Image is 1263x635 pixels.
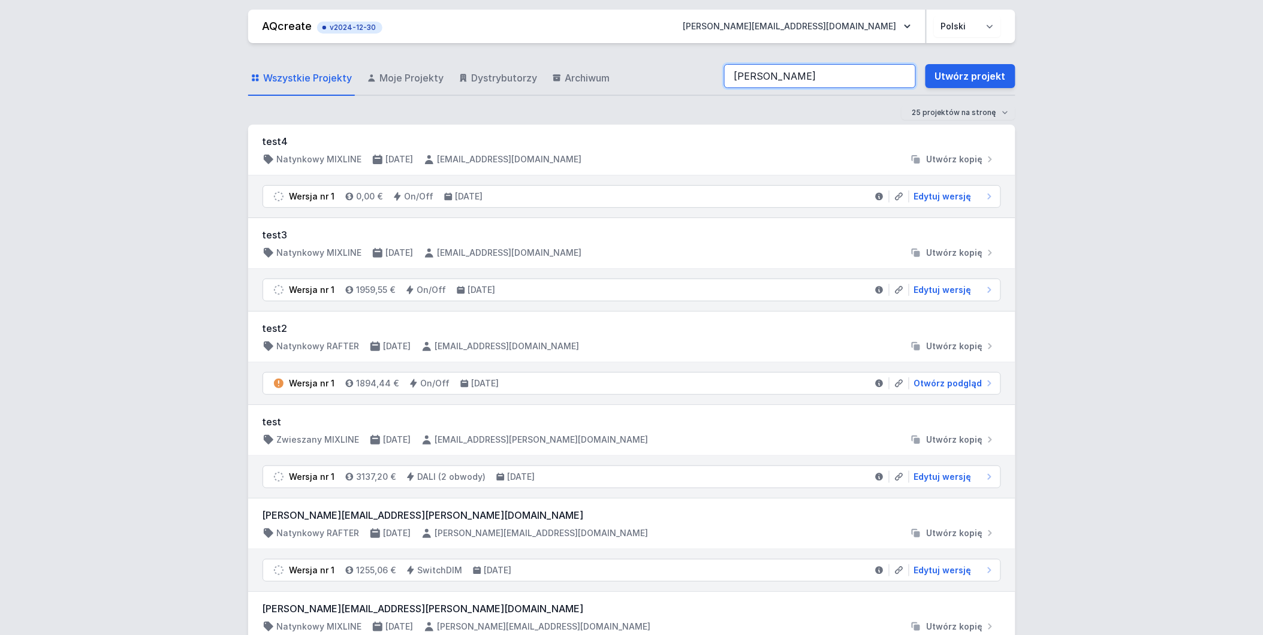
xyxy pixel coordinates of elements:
h3: [PERSON_NAME][EMAIL_ADDRESS][PERSON_NAME][DOMAIN_NAME] [263,508,1001,522]
span: Wszystkie Projekty [264,71,352,85]
a: Utwórz projekt [926,64,1015,88]
h4: 1255,06 € [357,564,396,576]
button: Utwórz kopię [905,153,1001,165]
h4: [EMAIL_ADDRESS][PERSON_NAME][DOMAIN_NAME] [435,434,649,446]
span: Archiwum [565,71,610,85]
a: AQcreate [263,20,312,32]
a: Otwórz podgląd [909,377,996,389]
h4: [DATE] [456,190,483,202]
a: Archiwum [550,61,613,96]
span: Utwórz kopię [927,621,983,633]
h4: SwitchDIM [418,564,463,576]
span: Utwórz kopię [927,247,983,259]
img: draft.svg [273,284,285,296]
h4: 0,00 € [357,190,383,202]
h4: [DATE] [472,377,499,389]
h4: [EMAIL_ADDRESS][DOMAIN_NAME] [435,340,580,352]
select: Wybierz język [934,16,1001,37]
h4: [DATE] [386,153,414,165]
button: Utwórz kopię [905,247,1001,259]
h4: DALI (2 obwody) [418,471,486,483]
h3: [PERSON_NAME][EMAIL_ADDRESS][PERSON_NAME][DOMAIN_NAME] [263,601,1001,616]
h4: Natynkowy RAFTER [277,340,360,352]
img: draft.svg [273,471,285,483]
h3: test3 [263,228,1001,242]
h4: 3137,20 € [357,471,396,483]
span: Edytuj wersję [914,190,972,202]
h4: 1894,44 € [357,377,399,389]
h4: [DATE] [468,284,496,296]
h4: Natynkowy RAFTER [277,527,360,539]
h4: On/Off [405,190,434,202]
h4: [DATE] [384,340,411,352]
div: Wersja nr 1 [290,564,335,576]
div: Wersja nr 1 [290,190,335,202]
h4: 1959,55 € [357,284,396,296]
span: Edytuj wersję [914,284,972,296]
span: Utwórz kopię [927,153,983,165]
a: Edytuj wersję [909,190,996,202]
span: Utwórz kopię [927,340,983,352]
h4: Natynkowy MIXLINE [277,621,362,633]
span: Edytuj wersję [914,471,972,483]
div: Wersja nr 1 [290,377,335,389]
div: Wersja nr 1 [290,471,335,483]
h3: test [263,415,1001,429]
a: Wszystkie Projekty [248,61,355,96]
h4: On/Off [421,377,450,389]
a: Dystrybutorzy [456,61,540,96]
input: Szukaj wśród projektów i wersji... [724,64,916,88]
h4: [DATE] [484,564,512,576]
h4: [DATE] [386,621,414,633]
h4: On/Off [417,284,447,296]
h4: [DATE] [384,434,411,446]
h4: Natynkowy MIXLINE [277,247,362,259]
span: Moje Projekty [380,71,444,85]
h4: [EMAIL_ADDRESS][DOMAIN_NAME] [438,153,582,165]
h4: [DATE] [384,527,411,539]
h4: Zwieszany MIXLINE [277,434,360,446]
button: [PERSON_NAME][EMAIL_ADDRESS][DOMAIN_NAME] [674,16,921,37]
h4: [DATE] [508,471,535,483]
h3: test4 [263,134,1001,149]
button: v2024-12-30 [317,19,382,34]
img: draft.svg [273,190,285,202]
h4: Natynkowy MIXLINE [277,153,362,165]
span: Edytuj wersję [914,564,972,576]
span: Dystrybutorzy [472,71,538,85]
a: Edytuj wersję [909,284,996,296]
a: Edytuj wersję [909,471,996,483]
h4: [PERSON_NAME][EMAIL_ADDRESS][DOMAIN_NAME] [435,527,649,539]
div: Wersja nr 1 [290,284,335,296]
h4: [EMAIL_ADDRESS][DOMAIN_NAME] [438,247,582,259]
button: Utwórz kopię [905,434,1001,446]
h4: [PERSON_NAME][EMAIL_ADDRESS][DOMAIN_NAME] [438,621,651,633]
span: Utwórz kopię [927,434,983,446]
span: Otwórz podgląd [914,377,982,389]
button: Utwórz kopię [905,621,1001,633]
h4: [DATE] [386,247,414,259]
a: Edytuj wersję [909,564,996,576]
span: v2024-12-30 [323,23,376,32]
a: Moje Projekty [364,61,447,96]
button: Utwórz kopię [905,527,1001,539]
h3: test2 [263,321,1001,335]
span: Utwórz kopię [927,527,983,539]
button: Utwórz kopię [905,340,1001,352]
img: draft.svg [273,564,285,576]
